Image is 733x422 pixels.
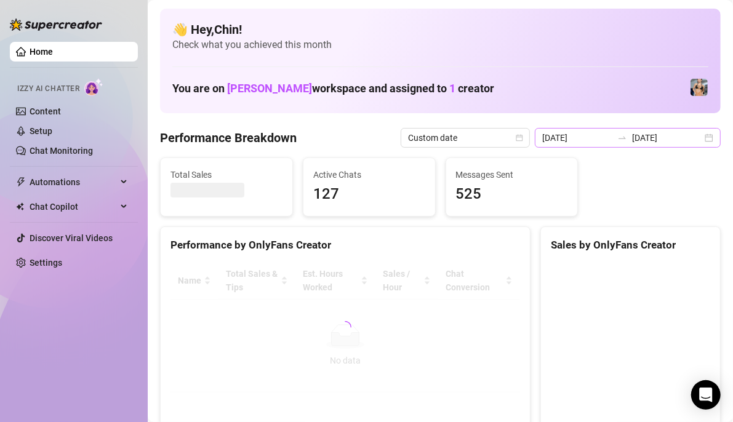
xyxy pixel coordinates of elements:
[516,134,523,141] span: calendar
[617,133,627,143] span: to
[16,202,24,211] img: Chat Copilot
[449,82,455,95] span: 1
[170,168,282,181] span: Total Sales
[551,237,710,253] div: Sales by OnlyFans Creator
[30,233,113,243] a: Discover Viral Videos
[160,129,297,146] h4: Performance Breakdown
[691,79,708,96] img: Veronica
[227,82,312,95] span: [PERSON_NAME]
[456,183,568,206] span: 525
[408,129,523,147] span: Custom date
[30,197,117,217] span: Chat Copilot
[30,172,117,192] span: Automations
[30,106,61,116] a: Content
[456,168,568,181] span: Messages Sent
[313,168,425,181] span: Active Chats
[172,82,494,95] h1: You are on workspace and assigned to creator
[17,83,79,95] span: Izzy AI Chatter
[30,258,62,268] a: Settings
[30,146,93,156] a: Chat Monitoring
[30,47,53,57] a: Home
[30,126,52,136] a: Setup
[617,133,627,143] span: swap-right
[691,380,721,410] div: Open Intercom Messenger
[10,18,102,31] img: logo-BBDzfeDw.svg
[542,131,612,145] input: Start date
[337,319,353,336] span: loading
[172,38,708,52] span: Check what you achieved this month
[84,78,103,96] img: AI Chatter
[313,183,425,206] span: 127
[16,177,26,187] span: thunderbolt
[172,21,708,38] h4: 👋 Hey, Chin !
[632,131,702,145] input: End date
[170,237,520,253] div: Performance by OnlyFans Creator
